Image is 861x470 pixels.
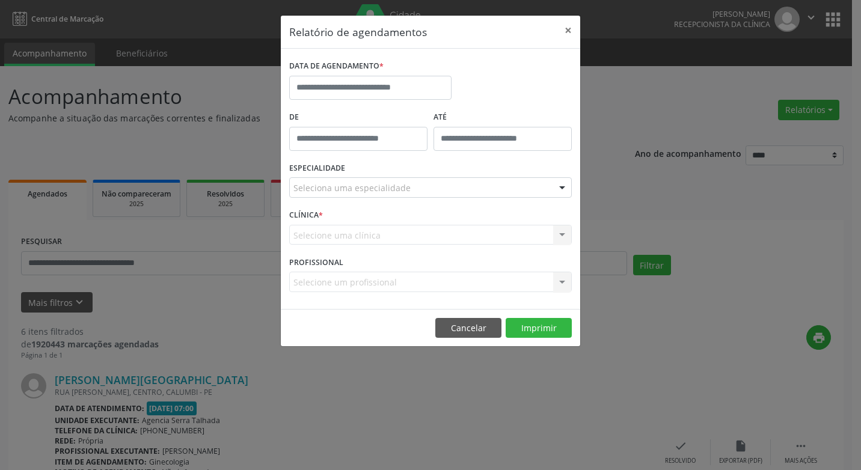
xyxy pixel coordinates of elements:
label: CLÍNICA [289,206,323,225]
label: DATA DE AGENDAMENTO [289,57,384,76]
label: De [289,108,427,127]
button: Imprimir [506,318,572,338]
label: ESPECIALIDADE [289,159,345,178]
button: Cancelar [435,318,501,338]
label: ATÉ [434,108,572,127]
h5: Relatório de agendamentos [289,24,427,40]
button: Close [556,16,580,45]
span: Seleciona uma especialidade [293,182,411,194]
label: PROFISSIONAL [289,253,343,272]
